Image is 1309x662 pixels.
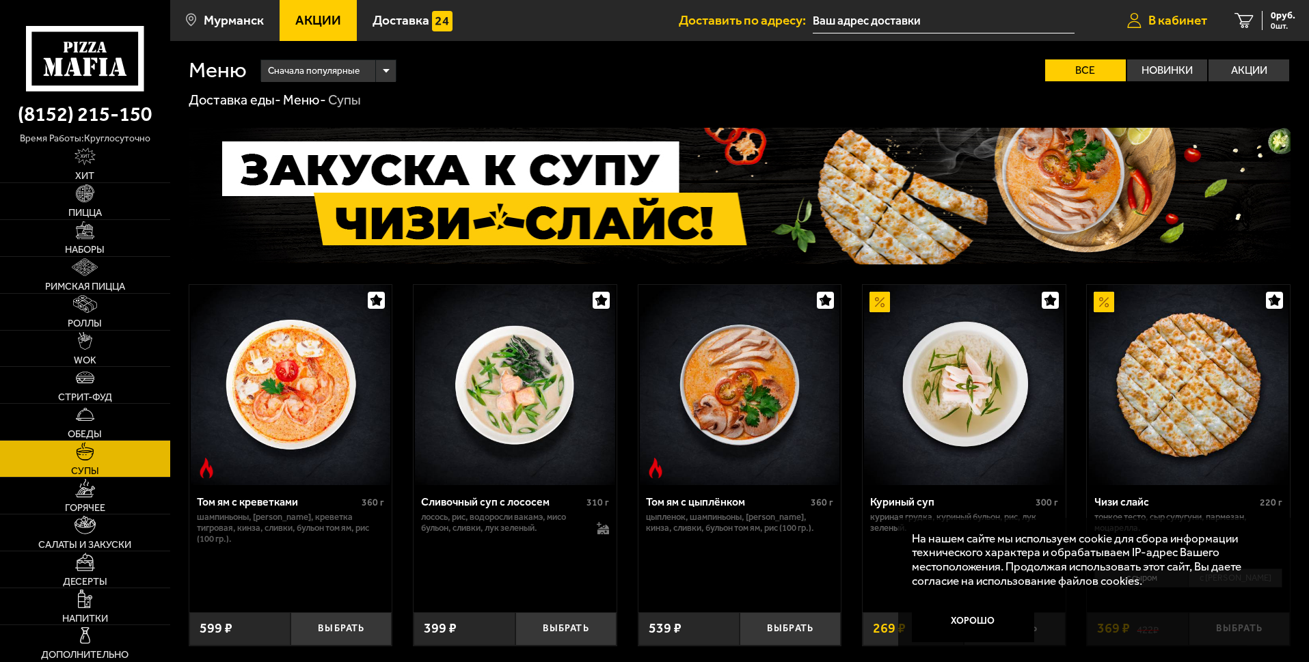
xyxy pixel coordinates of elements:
[62,613,108,624] span: Напитки
[189,92,281,108] a: Доставка еды-
[328,92,361,109] div: Супы
[1148,14,1207,27] span: В кабинет
[646,512,834,534] p: цыпленок, шампиньоны, [PERSON_NAME], кинза, сливки, бульон том ям, рис (100 гр.).
[63,577,107,587] span: Десерты
[1094,292,1114,312] img: Акционный
[58,392,112,402] span: Стрит-фуд
[432,11,453,31] img: 15daf4d41897b9f0e9f617042186c801.svg
[414,285,617,484] a: Сливочный суп с лососем
[870,512,1058,534] p: куриная грудка, куриный бульон, рис, лук зеленый.
[421,512,583,534] p: лосось, рис, водоросли вакамэ, мисо бульон, сливки, лук зеленый.
[415,285,615,484] img: Сливочный суп с лососем
[68,429,102,439] span: Обеды
[189,59,247,81] h1: Меню
[295,14,341,27] span: Акции
[196,458,217,478] img: Острое блюдо
[65,503,105,513] span: Горячее
[74,355,96,366] span: WOK
[679,14,813,27] span: Доставить по адресу:
[191,285,390,484] img: Том ям с креветками
[1094,495,1256,508] div: Чизи слайс
[45,281,125,292] span: Римская пицца
[1094,512,1282,534] p: тонкое тесто, сыр сулугуни, пармезан, моцарелла.
[646,495,808,508] div: Том ям с цыплёнком
[1036,497,1058,508] span: 300 г
[873,622,906,635] span: 269 ₽
[649,622,682,635] span: 539 ₽
[863,285,1066,484] a: АкционныйКуриный суп
[740,612,841,646] button: Выбрать
[1087,285,1290,484] a: АкционныйЧизи слайс
[65,245,105,255] span: Наборы
[283,92,326,108] a: Меню-
[373,14,429,27] span: Доставка
[421,495,583,508] div: Сливочный суп с лососем
[870,495,1032,508] div: Куриный суп
[1209,59,1289,81] label: Акции
[638,285,841,484] a: Острое блюдоТом ям с цыплёнком
[912,601,1035,642] button: Хорошо
[197,495,359,508] div: Том ям с креветками
[68,208,102,218] span: Пицца
[38,540,131,550] span: Салаты и закуски
[291,612,392,646] button: Выбрать
[41,650,129,660] span: Дополнительно
[645,458,666,478] img: Острое блюдо
[268,58,360,84] span: Сначала популярные
[200,622,232,635] span: 599 ₽
[864,285,1064,484] img: Куриный суп
[189,285,392,484] a: Острое блюдоТом ям с креветками
[71,466,99,476] span: Супы
[813,8,1075,33] input: Ваш адрес доставки
[811,497,833,508] span: 360 г
[424,622,457,635] span: 399 ₽
[1127,59,1208,81] label: Новинки
[362,497,384,508] span: 360 г
[75,171,94,181] span: Хит
[68,318,102,329] span: Роллы
[912,532,1269,588] p: На нашем сайте мы используем cookie для сбора информации технического характера и обрабатываем IP...
[1271,22,1295,30] span: 0 шт.
[640,285,839,484] img: Том ям с цыплёнком
[869,292,890,312] img: Акционный
[1271,11,1295,20] span: 0 руб.
[1045,59,1126,81] label: Все
[586,497,609,508] span: 310 г
[1260,497,1282,508] span: 220 г
[197,512,385,544] p: шампиньоны, [PERSON_NAME], креветка тигровая, кинза, сливки, бульон том ям, рис (100 гр.).
[515,612,617,646] button: Выбрать
[1089,285,1288,484] img: Чизи слайс
[204,14,264,27] span: Мурманск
